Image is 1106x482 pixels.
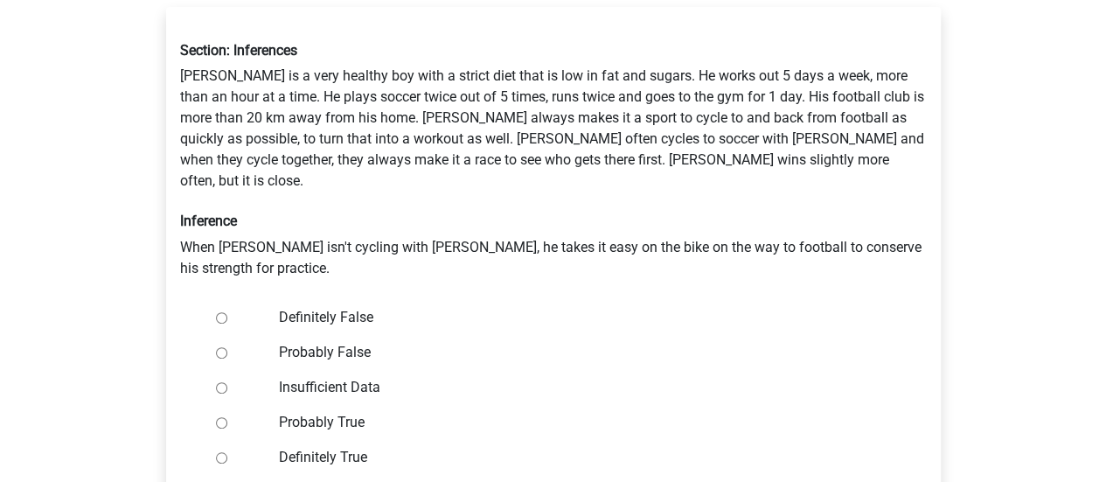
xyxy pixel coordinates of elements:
label: Definitely False [279,307,884,328]
label: Insufficient Data [279,377,884,398]
label: Probably False [279,342,884,363]
div: [PERSON_NAME] is a very healthy boy with a strict diet that is low in fat and sugars. He works ou... [167,28,940,292]
label: Probably True [279,412,884,433]
h6: Section: Inferences [180,42,927,59]
h6: Inference [180,213,927,229]
label: Definitely True [279,447,884,468]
